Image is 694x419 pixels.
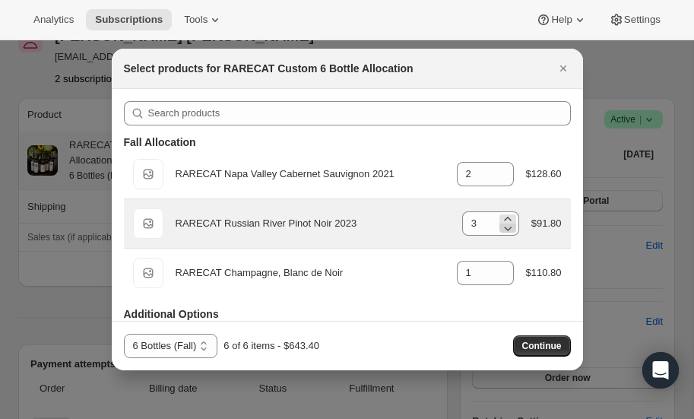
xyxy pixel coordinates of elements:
span: Continue [522,340,562,352]
div: $91.80 [531,216,562,231]
span: Subscriptions [95,14,163,26]
button: Analytics [24,9,83,30]
span: Help [551,14,572,26]
h3: Fall Allocation [124,135,196,150]
h2: Select products for RARECAT Custom 6 Bottle Allocation [124,61,414,76]
button: Continue [513,335,571,357]
div: $128.60 [526,167,562,182]
div: $110.80 [526,265,562,281]
h3: Additional Options [124,306,219,322]
div: Open Intercom Messenger [642,352,679,389]
button: Help [527,9,596,30]
span: Analytics [33,14,74,26]
button: Tools [175,9,232,30]
button: Close [553,58,574,79]
div: RARECAT Napa Valley Cabernet Sauvignon 2021 [176,167,445,182]
button: Settings [600,9,670,30]
div: RARECAT Champagne, Blanc de Noir [176,265,445,281]
div: 6 of 6 items - $643.40 [223,338,319,354]
span: Settings [624,14,661,26]
input: Search products [148,101,571,125]
div: RARECAT Russian River Pinot Noir 2023 [176,216,450,231]
span: Tools [184,14,208,26]
button: Subscriptions [86,9,172,30]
